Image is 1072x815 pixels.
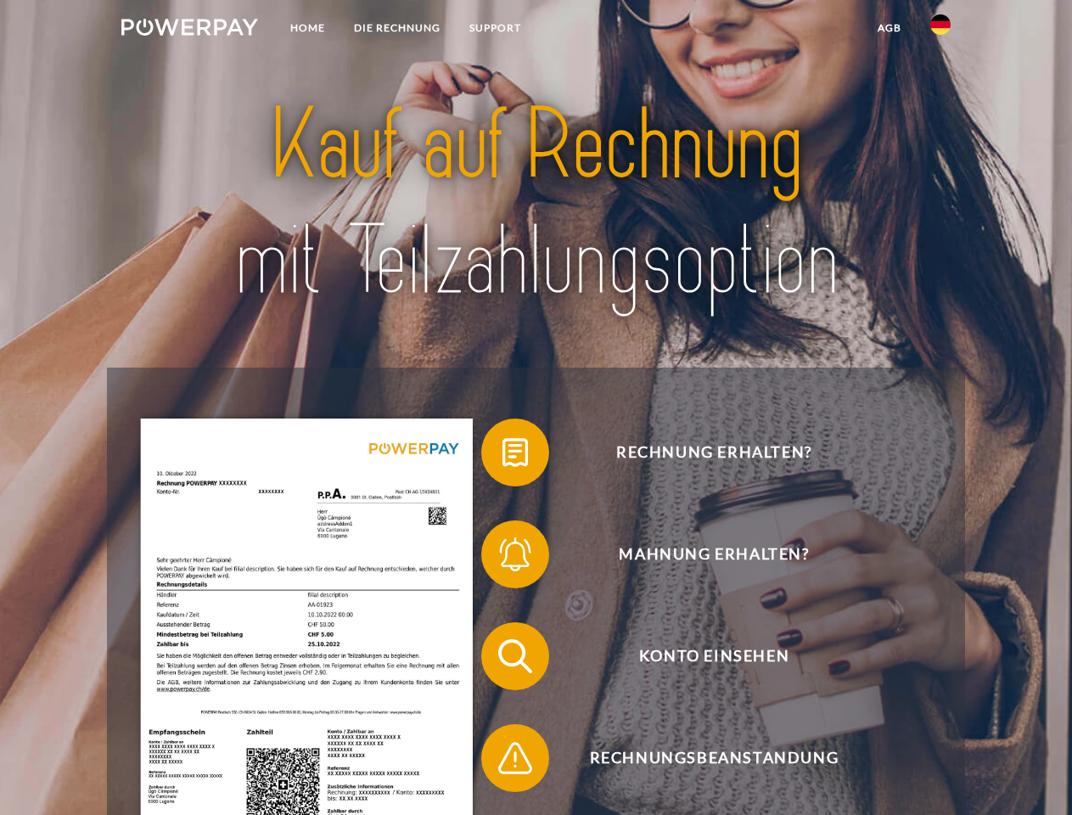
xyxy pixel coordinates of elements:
a: agb [863,13,916,43]
span: Konto einsehen [506,622,922,690]
a: SUPPORT [455,13,536,43]
img: qb_bell.svg [494,533,536,576]
span: Rechnung erhalten? [506,419,922,486]
img: title-powerpay_de.svg [162,81,910,325]
img: qb_search.svg [494,635,536,677]
span: Mahnung erhalten? [506,520,922,588]
img: logo-powerpay-white.svg [121,19,258,36]
img: qb_warning.svg [494,737,536,779]
img: qb_bill.svg [494,431,536,474]
button: Konto einsehen [481,622,923,690]
img: de [930,14,951,35]
a: Home [276,13,340,43]
span: Rechnungsbeanstandung [506,724,922,792]
button: Rechnung erhalten? [481,419,923,486]
button: Rechnungsbeanstandung [481,724,923,792]
button: Mahnung erhalten? [481,520,923,588]
a: DIE RECHNUNG [340,13,455,43]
